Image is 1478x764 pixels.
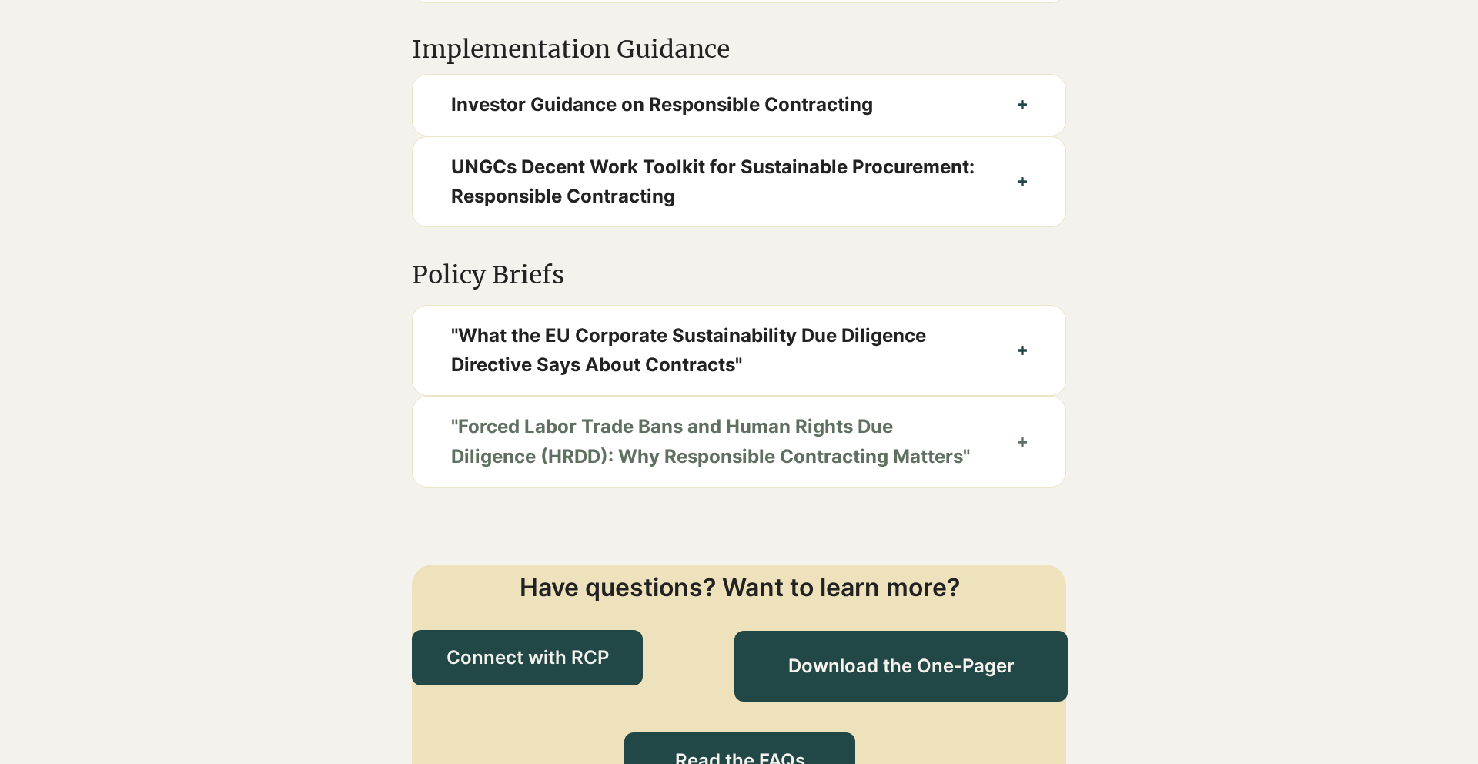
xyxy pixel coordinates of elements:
span: UNGCs Decent Work Toolkit for Sustainable Procurement: Responsible Contracting [451,152,979,212]
button: "What the EU Corporate Sustainability Due Diligence Directive Says About Contracts" [413,306,1065,396]
span: Policy Briefs [412,260,564,290]
a: Connect with RCP [412,630,643,685]
span: Investor Guidance on Responsible Contracting [451,90,979,119]
span: "What the EU Corporate Sustainability Due Diligence Directive Says About Contracts" [451,321,979,380]
span: Implementation Guidance [412,34,730,65]
button: UNGCs Decent Work Toolkit for Sustainable Procurement: Responsible Contracting [413,137,1065,227]
button: "Forced Labor Trade Bans and Human Rights Due Diligence (HRDD): Why Responsible Contracting Matters" [413,397,1065,487]
span: Connect with RCP [446,645,609,671]
button: Investor Guidance on Responsible Contracting [413,75,1065,135]
a: Download the One-Pager [734,631,1068,702]
span: "Forced Labor Trade Bans and Human Rights Due Diligence (HRDD): Why Responsible Contracting Matters" [451,412,979,471]
span: Download the One-Pager [788,653,1015,679]
span: Have questions? Want to learn more? [520,572,960,602]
